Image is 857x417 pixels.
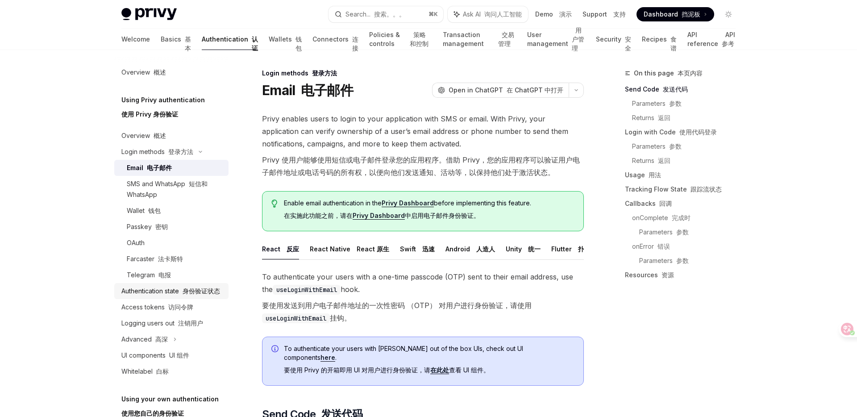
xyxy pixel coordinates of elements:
[632,96,743,111] a: Parameters 参数
[320,354,335,362] a: here
[262,155,580,177] font: Privy 使用户能够使用短信或电子邮件登录您的应用程序。借助 Privy，您的应用程序可以验证用户电子邮件地址或电话号码的所有权，以便向他们发送通知、活动等，以保持他们处于激活状态。
[463,10,522,19] span: Ask AI
[284,212,480,220] font: 在实施此功能之前，请在 中启用电子邮件身份验证。
[114,64,229,80] a: Overview 概述
[301,82,353,98] font: 电子邮件
[506,238,541,259] button: Unity 统一
[676,228,689,236] font: 参数
[312,69,337,77] font: 登录方法
[634,68,703,79] span: On this page
[352,35,358,52] font: 连接
[722,31,735,47] font: API 参考
[445,238,495,259] button: Android 人造人
[284,199,574,224] span: Enable email authentication in the before implementing this feature.
[127,270,171,280] div: Telegram
[448,6,528,22] button: Ask AI 询问人工智能
[148,207,161,214] font: 钱包
[262,113,584,182] span: Privy enables users to login to your application with SMS or email. With Privy, your application ...
[121,286,220,296] div: Authentication state
[310,238,389,259] button: React Native React 原生
[678,69,703,77] font: 本页内容
[114,347,229,363] a: UI components UI 组件
[121,350,189,361] div: UI components
[312,29,358,50] a: Connectors 连接
[484,10,522,18] font: 询问人工智能
[430,366,449,374] a: 在此处
[121,110,178,118] font: 使用 Privy 身份验证
[154,68,166,76] font: 概述
[721,7,736,21] button: Toggle dark mode
[287,245,299,253] font: 反应
[369,29,432,50] a: Policies & controls 策略和控制
[114,203,229,219] a: Wallet 钱包
[632,111,743,125] a: Returns 返回
[410,31,428,47] font: 策略和控制
[121,95,205,123] h5: Using Privy authentication
[551,238,591,259] button: Flutter 扑动
[625,35,631,52] font: 安全
[659,200,672,207] font: 回调
[262,313,330,323] code: useLoginWithEmail
[625,168,743,182] a: Usage 用法
[400,238,435,259] button: Swift 迅速
[672,214,691,221] font: 完成时
[168,148,193,155] font: 登录方法
[114,235,229,251] a: OAuth
[114,267,229,283] a: Telegram 电报
[262,301,532,322] font: 要使用发送到用户电子邮件地址的一次性密码 （OTP） 对用户进行身份验证，请使用 挂钩。
[158,271,171,279] font: 电报
[428,11,438,18] span: ⌘ K
[178,319,203,327] font: 注销用户
[158,255,183,263] font: 法卡斯特
[535,10,572,19] a: Demo 演示
[169,351,189,359] font: UI 组件
[147,164,172,171] font: 电子邮件
[114,176,229,203] a: SMS and WhatsApp 短信和 WhatsApp
[596,29,631,50] a: Security 安全
[642,29,677,50] a: Recipes 食谱
[669,100,682,107] font: 参数
[432,83,569,98] button: Open in ChatGPT 在 ChatGPT 中打开
[353,212,405,220] a: Privy Dashboard
[114,363,229,379] a: Whitelabel 白标
[637,7,714,21] a: Dashboard 挡泥板
[476,245,495,253] font: 人造人
[679,128,717,136] font: 使用代码登录
[121,409,184,417] font: 使用您自己的身份验证
[154,132,166,139] font: 概述
[625,182,743,196] a: Tracking Flow State 跟踪流状态
[114,251,229,267] a: Farcaster 法卡斯特
[202,29,258,50] a: Authentication 认证
[271,200,278,208] svg: Tip
[114,283,229,299] a: Authentication state 身份验证状态
[273,285,341,295] code: useLoginWithEmail
[422,245,435,253] font: 迅速
[185,35,191,52] font: 基本
[121,366,169,377] div: Whitelabel
[114,160,229,176] a: Email 电子邮件
[357,245,389,253] font: React 原生
[114,219,229,235] a: Passkey 密钥
[676,257,689,264] font: 参数
[127,163,172,173] div: Email
[657,242,670,250] font: 错误
[271,345,280,354] svg: Info
[687,29,736,50] a: API reference API 参考
[262,271,584,328] span: To authenticate your users with a one-time passcode (OTP) sent to their email address, use the hook.
[632,139,743,154] a: Parameters 参数
[121,29,150,50] a: Welcome
[639,254,743,268] a: Parameters 参数
[449,86,563,95] span: Open in ChatGPT
[582,10,626,19] a: Support 支持
[527,29,586,50] a: User management 用户管理
[121,146,193,157] div: Login methods
[262,82,353,98] h1: Email
[262,69,584,78] div: Login methods
[649,171,661,179] font: 用法
[127,221,168,232] div: Passkey
[625,82,743,96] a: Send Code 发送代码
[498,31,514,47] font: 交易管理
[114,315,229,331] a: Logging users out 注销用户
[528,245,541,253] font: 统一
[155,335,168,343] font: 高深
